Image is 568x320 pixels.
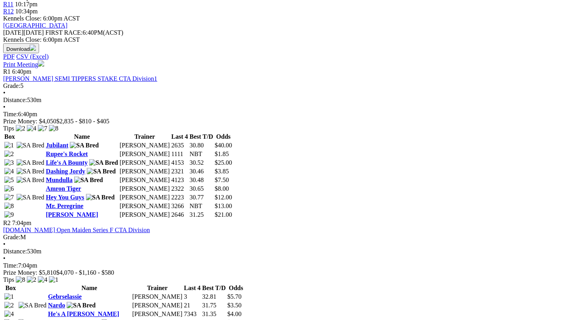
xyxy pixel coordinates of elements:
span: $4.00 [227,311,241,317]
div: Download [3,53,565,60]
td: 31.25 [189,211,214,219]
th: Last 4 [183,284,201,292]
span: FIRST RACE: [45,29,82,36]
td: 30.77 [189,193,214,201]
img: download.svg [30,45,36,51]
td: 30.52 [189,159,214,167]
div: Prize Money: $4,050 [3,118,565,125]
a: R11 [3,1,13,7]
span: Distance: [3,248,27,255]
span: Tips [3,276,14,283]
th: Last 4 [171,133,188,141]
a: [PERSON_NAME] SEMI TIPPERS STAKE CTA Division1 [3,75,157,82]
img: 4 [4,168,14,175]
img: printer.svg [38,60,44,67]
span: Grade: [3,82,21,89]
img: 2 [4,302,14,309]
a: Print Meeting [3,61,44,68]
td: NBT [189,150,214,158]
th: Best T/D [189,133,214,141]
a: [GEOGRAPHIC_DATA] [3,22,67,29]
img: 2 [4,151,14,158]
td: 30.80 [189,141,214,149]
th: Best T/D [202,284,226,292]
td: [PERSON_NAME] [119,193,170,201]
a: Amron Tiger [46,185,81,192]
img: 4 [38,276,47,283]
img: SA Bred [86,194,115,201]
span: R1 [3,68,11,75]
span: Box [6,285,16,291]
span: Time: [3,262,18,269]
a: Dashing Jordy [46,168,85,175]
td: 2646 [171,211,188,219]
div: 530m [3,97,565,104]
span: $7.50 [215,177,229,183]
span: [DATE] [3,29,24,36]
img: SA Bred [70,142,99,149]
span: 7:04pm [12,220,32,226]
span: $4,070 - $1,160 - $580 [56,269,114,276]
div: 530m [3,248,565,255]
img: SA Bred [19,302,47,309]
img: 7 [4,194,14,201]
img: SA Bred [17,177,45,184]
a: Nardo [48,302,65,309]
img: 7 [38,125,47,132]
img: 3 [4,159,14,166]
th: Trainer [132,284,183,292]
span: • [3,241,6,247]
img: 2 [27,276,36,283]
td: [PERSON_NAME] [119,202,170,210]
td: 32.81 [202,293,226,301]
td: 3 [183,293,201,301]
td: [PERSON_NAME] [119,185,170,193]
a: CSV (Excel) [16,53,49,60]
span: • [3,89,6,96]
span: Box [4,133,15,140]
span: $21.00 [215,211,232,218]
td: [PERSON_NAME] [132,301,183,309]
td: 30.48 [189,176,214,184]
span: • [3,255,6,262]
img: 2 [16,125,25,132]
img: 1 [4,142,14,149]
img: SA Bred [17,159,45,166]
div: 5 [3,82,565,89]
a: Rupee's Rocket [46,151,88,157]
span: Kennels Close: 6:00pm ACST [3,15,80,22]
td: NBT [189,202,214,210]
img: 5 [4,177,14,184]
img: 1 [4,293,14,300]
span: $12.00 [215,194,232,201]
td: 2321 [171,167,188,175]
img: SA Bred [89,159,118,166]
td: [PERSON_NAME] [119,211,170,219]
td: [PERSON_NAME] [119,150,170,158]
span: $3.85 [215,168,229,175]
a: Hey You Guys [46,194,84,201]
td: [PERSON_NAME] [119,167,170,175]
th: Name [48,284,131,292]
td: 4123 [171,176,188,184]
span: 10:17pm [15,1,37,7]
button: Download [3,43,39,53]
img: 6 [4,185,14,192]
span: $40.00 [215,142,232,149]
span: $8.00 [215,185,229,192]
span: $2,835 - $810 - $405 [56,118,110,125]
span: $25.00 [215,159,232,166]
td: 31.35 [202,310,226,318]
div: M [3,234,565,241]
span: R12 [3,8,14,15]
a: Mr. Peregrine [46,203,83,209]
td: 3266 [171,202,188,210]
td: 30.65 [189,185,214,193]
td: 2635 [171,141,188,149]
span: [DATE] [3,29,44,36]
div: Kennels Close: 6:00pm ACST [3,36,565,43]
span: Grade: [3,234,21,240]
img: SA Bred [17,194,45,201]
div: 7:04pm [3,262,565,269]
a: Gebrselassie [48,293,82,300]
